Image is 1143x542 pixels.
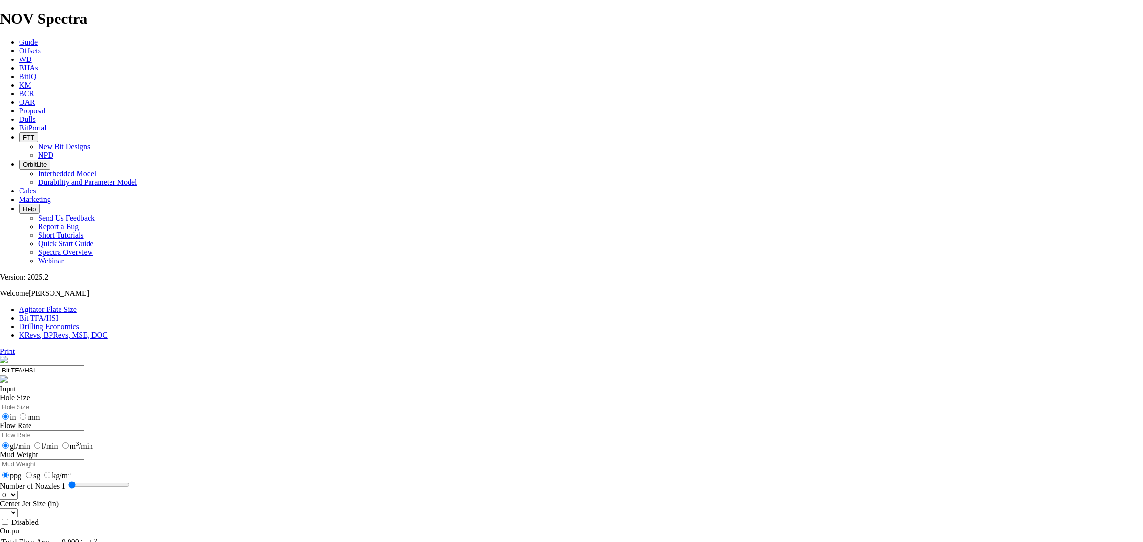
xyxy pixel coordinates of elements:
span: Help [23,205,36,212]
span: FTT [23,134,34,141]
input: gl/min [2,442,9,449]
a: Calcs [19,187,36,195]
a: Bit TFA/HSI [19,314,59,322]
a: Spectra Overview [38,248,93,256]
a: Webinar [38,257,64,265]
sup: 3 [68,469,71,476]
label: l/min [32,442,58,450]
a: Interbedded Model [38,170,96,178]
button: OrbitLite [19,160,50,170]
a: OAR [19,98,35,106]
a: Send Us Feedback [38,214,95,222]
a: Quick Start Guide [38,240,93,248]
input: l/min [34,442,40,449]
a: Dulls [19,115,36,123]
input: sg [26,472,32,478]
a: BitPortal [19,124,47,132]
span: OrbitLite [23,161,47,168]
span: [PERSON_NAME] [29,289,89,297]
a: New Bit Designs [38,142,90,151]
label: Disabled [11,518,39,526]
a: Report a Bug [38,222,79,231]
a: BCR [19,90,34,98]
a: Proposal [19,107,46,115]
input: m3/min [62,442,69,449]
a: Short Tutorials [38,231,84,239]
a: Guide [19,38,38,46]
a: Drilling Economics [19,322,79,331]
a: Durability and Parameter Model [38,178,137,186]
label: m /min [60,442,93,450]
a: KM [19,81,31,89]
a: BHAs [19,64,38,72]
label: sg [23,472,40,480]
a: BitIQ [19,72,36,80]
a: NPD [38,151,53,159]
label: mm [18,413,40,421]
a: WD [19,55,32,63]
a: KRevs, BPRevs, MSE, DOC [19,331,108,339]
input: in [2,413,9,420]
input: ppg [2,472,9,478]
input: kg/m3 [44,472,50,478]
a: Offsets [19,47,41,55]
a: Agitator Plate Size [19,305,77,313]
button: FTT [19,132,38,142]
button: Help [19,204,40,214]
input: mm [20,413,26,420]
a: Marketing [19,195,51,203]
sup: 3 [76,440,79,447]
label: kg/m [42,472,71,480]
